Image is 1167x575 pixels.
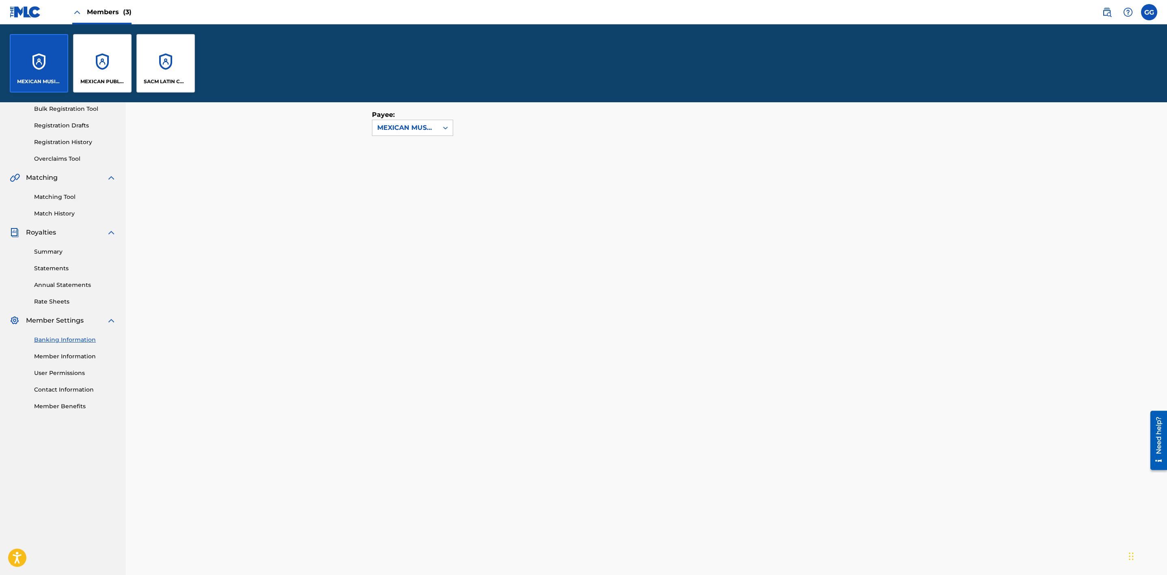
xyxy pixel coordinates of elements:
span: Members [87,7,132,17]
a: Registration History [34,138,116,146]
span: (3) [123,8,132,16]
a: Member Information [34,352,116,361]
a: User Permissions [34,369,116,377]
a: Summary [34,248,116,256]
iframe: Resource Center [1144,407,1167,473]
img: expand [106,316,116,325]
img: Matching [10,173,20,183]
img: Member Settings [10,316,19,325]
span: Member Settings [26,316,84,325]
img: Close [72,7,82,17]
a: Bulk Registration Tool [34,105,116,113]
div: Widget de chat [1126,536,1167,575]
a: Matching Tool [34,193,116,201]
a: AccountsMEXICAN PUBLISHING [73,34,132,93]
a: AccountsMEXICAN MUSIC COPYRIGHT INC [10,34,68,93]
a: Match History [34,209,116,218]
div: MEXICAN MUSIC COPYRIGHT INC [377,123,433,133]
img: help [1123,7,1133,17]
p: MEXICAN MUSIC COPYRIGHT INC [17,78,61,85]
iframe: Chat Widget [1126,536,1167,575]
img: expand [106,173,116,183]
span: Matching [26,173,58,183]
p: MEXICAN PUBLISHING [80,78,125,85]
a: Contact Information [34,385,116,394]
label: Payee: [372,110,413,120]
a: Registration Drafts [34,121,116,130]
img: Royalties [10,228,19,237]
p: SACM LATIN COPYRIGHT INC [144,78,188,85]
div: User Menu [1141,4,1157,20]
div: Arrastrar [1129,544,1134,569]
a: AccountsSACM LATIN COPYRIGHT INC [136,34,195,93]
a: Statements [34,264,116,273]
img: expand [106,228,116,237]
img: search [1102,7,1112,17]
span: Royalties [26,228,56,237]
a: Overclaims Tool [34,155,116,163]
img: MLC Logo [10,6,41,18]
a: Banking Information [34,336,116,344]
a: Annual Statements [34,281,116,289]
a: Member Benefits [34,402,116,411]
a: Rate Sheets [34,297,116,306]
a: Public Search [1099,4,1115,20]
div: Help [1120,4,1136,20]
